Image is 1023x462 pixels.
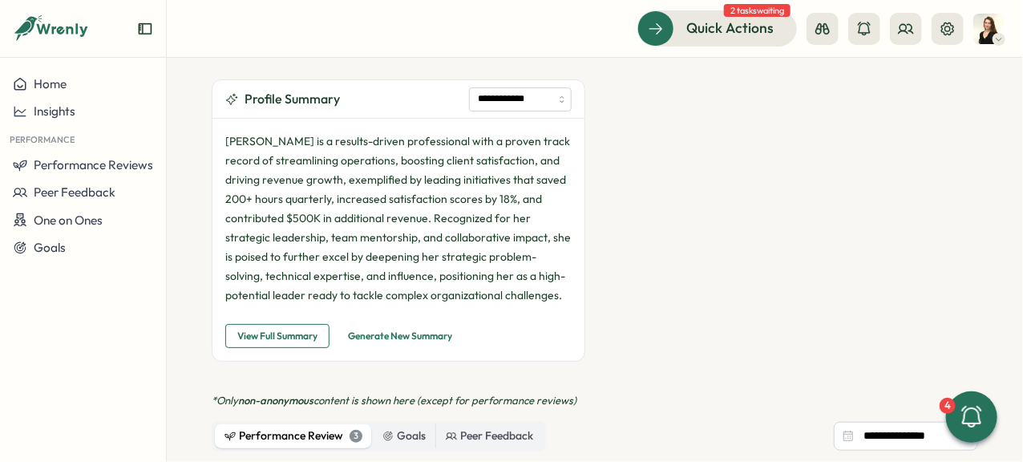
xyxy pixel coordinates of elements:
[34,76,67,91] span: Home
[225,132,572,305] p: [PERSON_NAME] is a results-driven professional with a proven track record of streamlining operati...
[34,157,153,172] span: Performance Reviews
[940,398,956,414] div: 4
[137,21,153,37] button: Expand sidebar
[348,325,452,347] span: Generate New Summary
[34,103,75,119] span: Insights
[237,325,317,347] span: View Full Summary
[212,394,978,408] p: *Only content is shown here (except for performance reviews)
[946,391,997,443] button: 4
[724,4,790,17] span: 2 tasks waiting
[224,428,362,445] div: Performance Review
[350,430,362,443] div: 3
[382,428,426,445] div: Goals
[238,394,313,407] span: non-anonymous
[336,324,464,348] button: Generate New Summary
[225,324,330,348] button: View Full Summary
[34,240,66,255] span: Goals
[686,18,774,38] span: Quick Actions
[34,213,103,228] span: One on Ones
[245,89,340,109] span: Profile Summary
[34,184,115,200] span: Peer Feedback
[637,10,797,46] button: Quick Actions
[973,14,1004,44] img: Anastasiya Muchkayev
[446,428,533,445] div: Peer Feedback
